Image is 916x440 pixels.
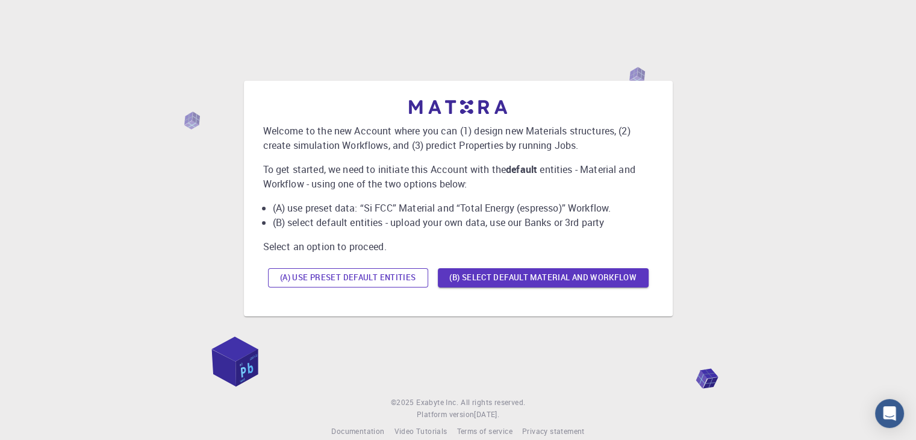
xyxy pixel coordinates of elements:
a: Exabyte Inc. [416,397,458,409]
span: [DATE] . [474,409,499,419]
div: Open Intercom Messenger [875,399,904,428]
p: Welcome to the new Account where you can (1) design new Materials structures, (2) create simulati... [263,124,653,152]
span: Privacy statement [522,426,585,436]
span: Hỗ trợ [26,8,60,19]
span: Video Tutorials [394,426,447,436]
img: logo [409,100,508,114]
button: (B) Select default material and workflow [438,268,649,288]
span: All rights reserved. [461,397,525,409]
p: To get started, we need to initiate this Account with the entities - Material and Workflow - usin... [263,162,653,191]
a: Privacy statement [522,426,585,438]
button: (A) Use preset default entities [268,268,428,288]
span: © 2025 [391,397,416,409]
a: Video Tutorials [394,426,447,438]
span: Terms of service [456,426,512,436]
span: Platform version [417,409,474,421]
a: [DATE]. [474,409,499,421]
span: Exabyte Inc. [416,397,458,407]
span: Documentation [331,426,384,436]
li: (B) select default entities - upload your own data, use our Banks or 3rd party [273,215,653,230]
a: Terms of service [456,426,512,438]
a: Documentation [331,426,384,438]
p: Select an option to proceed. [263,239,653,254]
li: (A) use preset data: “Si FCC” Material and “Total Energy (espresso)” Workflow. [273,201,653,215]
b: default [506,163,537,176]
